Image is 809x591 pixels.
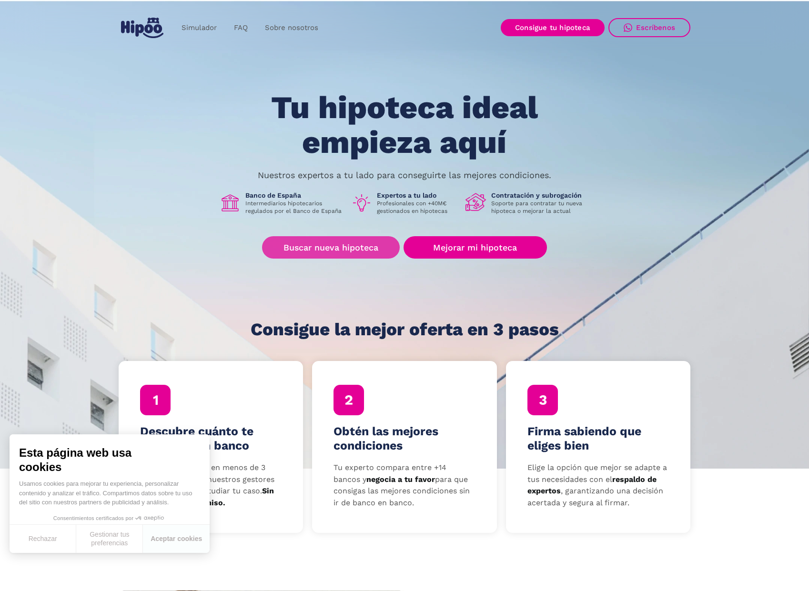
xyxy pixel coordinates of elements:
h4: Obtén las mejores condiciones [334,424,475,453]
a: Simulador [173,19,225,37]
p: Soporte para contratar tu nueva hipoteca o mejorar la actual [491,200,589,215]
a: Consigue tu hipoteca [501,19,605,36]
div: Escríbenos [636,23,675,32]
h1: Consigue la mejor oferta en 3 pasos [251,320,559,339]
p: Tu experto compara entre +14 bancos y para que consigas las mejores condiciones sin ir de banco e... [334,462,475,509]
p: Elige la opción que mejor se adapte a tus necesidades con el , garantizando una decisión acertada... [527,462,669,509]
a: Buscar nueva hipoteca [262,236,400,259]
h4: Descubre cuánto te prestaría un banco [140,424,282,453]
a: Escríbenos [608,18,690,37]
p: Intermediarios hipotecarios regulados por el Banco de España [245,200,344,215]
a: FAQ [225,19,256,37]
h1: Contratación y subrogación [491,191,589,200]
a: Mejorar mi hipoteca [404,236,547,259]
h4: Firma sabiendo que eliges bien [527,424,669,453]
strong: negocia a tu favor [366,475,435,484]
h1: Tu hipoteca ideal empieza aquí [224,90,585,160]
p: Nuestros expertos a tu lado para conseguirte las mejores condiciones. [258,171,551,179]
p: Profesionales con +40M€ gestionados en hipotecas [377,200,458,215]
h1: Banco de España [245,191,344,200]
a: Sobre nosotros [256,19,327,37]
h1: Expertos a tu lado [377,191,458,200]
a: home [119,14,165,42]
p: Completa tu perfil en menos de 3 minutos y uno de nuestros gestores te llamará para estudiar tu c... [140,462,282,509]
